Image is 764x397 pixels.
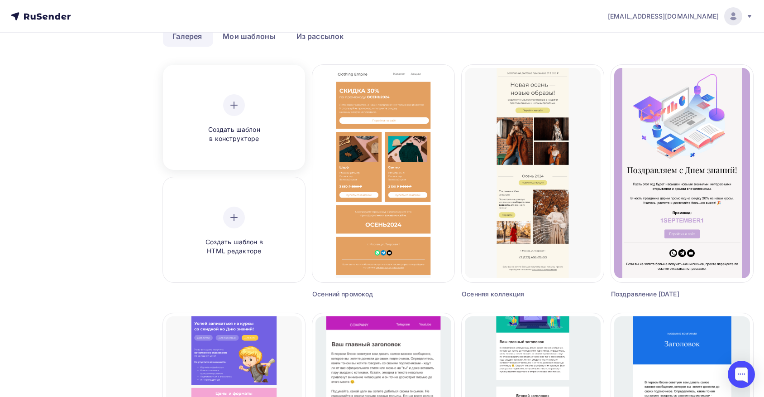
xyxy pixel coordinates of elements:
[163,26,211,47] a: Галерея
[608,12,719,21] span: [EMAIL_ADDRESS][DOMAIN_NAME]
[608,7,753,25] a: [EMAIL_ADDRESS][DOMAIN_NAME]
[312,290,419,299] div: Осенний промокод
[213,26,285,47] a: Мои шаблоны
[462,290,568,299] div: Осенняя коллекция
[611,290,717,299] div: Поздравление [DATE]
[191,237,277,256] span: Создать шаблон в HTML редакторе
[287,26,353,47] a: Из рассылок
[191,125,277,144] span: Создать шаблон в конструкторе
